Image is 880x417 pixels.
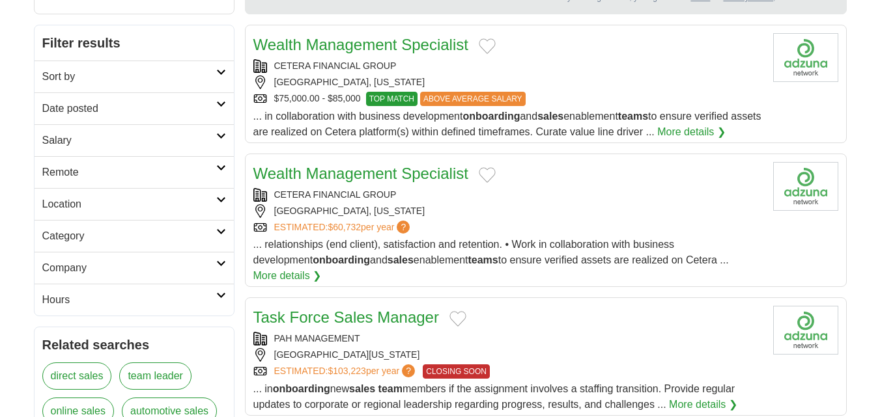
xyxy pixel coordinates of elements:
a: ESTIMATED:$60,732per year? [274,221,413,234]
h2: Sort by [42,69,216,85]
a: More details ❯ [253,268,322,284]
span: ? [397,221,410,234]
h2: Filter results [35,25,234,61]
a: Location [35,188,234,220]
span: ... relationships (end client), satisfaction and retention. • Work in collaboration with business... [253,239,729,265]
a: ESTIMATED:$103,223per year? [274,364,418,379]
span: $60,732 [328,222,361,232]
span: CLOSING SOON [423,364,490,379]
a: More details ❯ [669,397,737,412]
a: Sort by [35,61,234,92]
h2: Date posted [42,101,216,116]
span: ABOVE AVERAGE SALARY [420,92,526,106]
h2: Related searches [42,335,226,355]
a: Category [35,220,234,252]
strong: onboarding [462,111,520,122]
h2: Category [42,228,216,244]
div: $75,000.00 - $85,000 [253,92,763,106]
strong: team [378,383,403,394]
a: Wealth Management Specialist [253,165,468,182]
a: direct sales [42,362,112,390]
a: team leader [119,362,192,390]
strong: teams [468,254,498,265]
img: Company logo [773,33,838,82]
span: $103,223 [328,366,365,376]
div: [GEOGRAPHIC_DATA][US_STATE] [253,348,763,362]
div: [GEOGRAPHIC_DATA], [US_STATE] [253,75,763,89]
a: Salary [35,124,234,156]
span: ... in new members if the assignment involves a staffing transition. Provide regular updates to c... [253,383,735,410]
button: Add to favorite jobs [479,167,496,183]
div: CETERA FINANCIAL GROUP [253,59,763,73]
h2: Company [42,260,216,276]
span: ... in collaboration with business development and enablement to ensure verified assets are reali... [253,111,761,137]
strong: sales [537,111,563,122]
a: Hours [35,284,234,316]
a: Remote [35,156,234,188]
button: Add to favorite jobs [479,38,496,54]
strong: sales [349,383,375,394]
a: Date posted [35,92,234,124]
strong: onboarding [273,383,330,394]
h2: Remote [42,165,216,180]
span: ? [402,364,415,377]
img: Company logo [773,162,838,211]
strong: teams [618,111,648,122]
a: More details ❯ [657,124,726,140]
img: Company logo [773,306,838,355]
h2: Hours [42,292,216,308]
div: [GEOGRAPHIC_DATA], [US_STATE] [253,204,763,218]
strong: sales [388,254,414,265]
a: Wealth Management Specialist [253,36,468,53]
a: Company [35,252,234,284]
a: Task Force Sales Manager [253,308,439,326]
h2: Location [42,196,216,212]
span: TOP MATCH [366,92,418,106]
strong: onboarding [313,254,370,265]
div: CETERA FINANCIAL GROUP [253,188,763,202]
h2: Salary [42,133,216,148]
button: Add to favorite jobs [449,311,466,327]
div: PAH MANAGEMENT [253,332,763,345]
